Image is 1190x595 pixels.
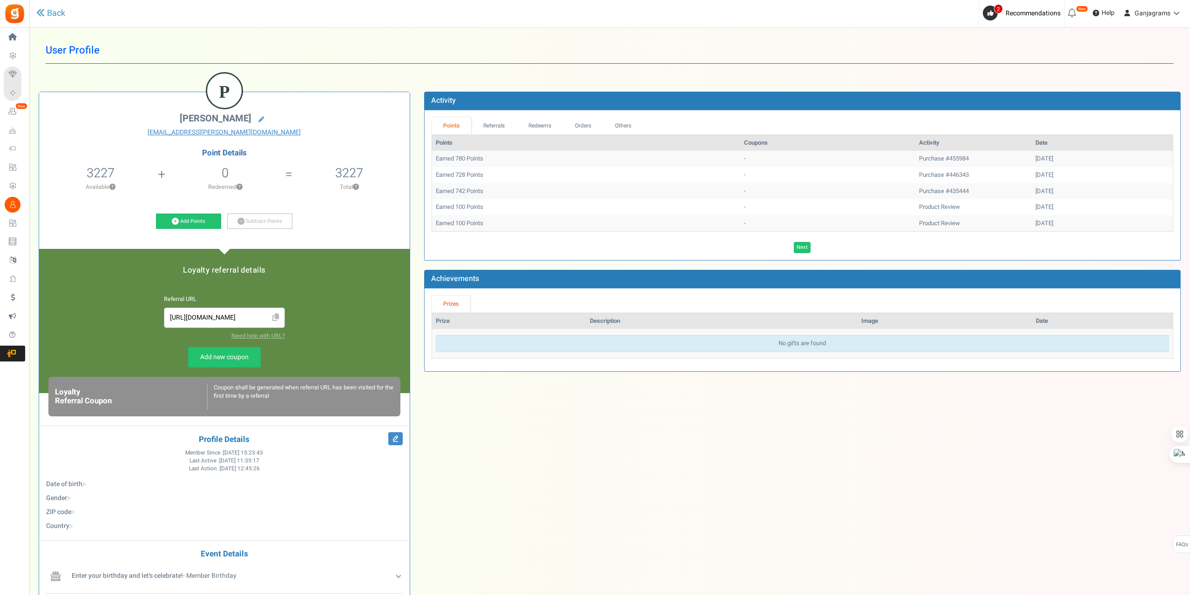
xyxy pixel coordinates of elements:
p: Total [293,183,405,191]
td: Product Review [915,199,1032,215]
span: - [71,521,73,531]
a: Others [603,117,643,134]
a: Add Points [156,214,221,229]
th: Coupons [740,135,915,151]
b: Gender [46,493,67,503]
em: New [1076,6,1088,12]
p: : [46,508,403,517]
div: [DATE] [1035,219,1169,228]
p: : [46,521,403,531]
span: Last Active : [189,457,259,465]
a: Add new coupon [188,347,261,368]
a: Orders [563,117,603,134]
th: Date [1032,135,1173,151]
button: ? [353,184,359,190]
a: Redeems [517,117,563,134]
td: - [740,199,915,215]
p: : [46,480,403,489]
p: : [46,494,403,503]
h1: User Profile [46,37,1174,64]
span: Recommendations [1006,8,1061,18]
h5: 3227 [335,166,363,180]
a: New [4,104,25,120]
th: Points [432,135,740,151]
td: - [740,183,915,200]
td: Earned 780 Points [432,151,740,167]
td: - [740,215,915,232]
a: Points [432,117,472,134]
a: Next [794,242,811,253]
span: Ganjagrams [1135,8,1170,18]
b: Enter your birthday and let's celebrate! [72,571,183,581]
span: - [68,493,70,503]
h5: Loyalty referral details [48,266,400,274]
div: No gifts are found [436,335,1169,352]
h6: Loyalty Referral Coupon [55,388,207,405]
a: Help [1089,6,1118,20]
td: Earned 742 Points [432,183,740,200]
b: ZIP code [46,507,71,517]
span: - [73,507,74,517]
h4: Event Details [46,550,403,559]
span: 3227 [87,164,115,182]
th: Description [586,313,858,329]
h4: Profile Details [46,435,403,444]
span: [DATE] 12:45:26 [220,465,260,473]
td: Earned 100 Points [432,199,740,215]
a: Referrals [471,117,517,134]
div: [DATE] [1035,171,1169,180]
h5: 0 [222,166,229,180]
td: Earned 728 Points [432,167,740,183]
td: - [740,167,915,183]
h6: Referral URL [164,296,285,303]
a: 2 Recommendations [983,6,1064,20]
em: New [15,103,27,109]
td: Purchase #455984 [915,151,1032,167]
a: Prizes [432,295,471,313]
span: [DATE] 11:35:17 [219,457,259,465]
img: Gratisfaction [4,3,25,24]
td: Earned 100 Points [432,215,740,232]
span: FAQs [1176,536,1188,554]
a: Need help with URL? [231,332,285,340]
th: Prize [432,313,586,329]
b: Date of birth [46,479,82,489]
button: ? [109,184,115,190]
span: Member Since : [185,449,263,457]
th: Date [1032,313,1173,329]
a: [EMAIL_ADDRESS][PERSON_NAME][DOMAIN_NAME] [46,128,403,137]
b: Country [46,521,69,531]
div: [DATE] [1035,187,1169,196]
span: [PERSON_NAME] [180,112,251,125]
a: Subtract Points [227,214,292,229]
span: - [84,479,86,489]
div: [DATE] [1035,203,1169,212]
td: Product Review [915,215,1032,232]
td: Purchase #435444 [915,183,1032,200]
span: Last Action : [189,465,260,473]
td: Purchase #446343 [915,167,1032,183]
i: Edit Profile [388,432,403,445]
figcaption: P [207,74,242,110]
td: - [740,151,915,167]
th: Image [858,313,1032,329]
b: Achievements [431,273,479,284]
span: - Member Birthday [72,571,237,581]
p: Available [44,183,157,191]
button: ? [237,184,243,190]
div: Coupon shall be generated when referral URL has been visited for the first time by a referral [207,383,393,410]
span: Help [1099,8,1115,18]
div: [DATE] [1035,154,1169,163]
p: Redeemed [166,183,284,191]
h4: Point Details [39,149,410,157]
span: [DATE] 15:23:43 [223,449,263,457]
span: 2 [994,4,1003,13]
th: Activity [915,135,1032,151]
b: Activity [431,95,456,106]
